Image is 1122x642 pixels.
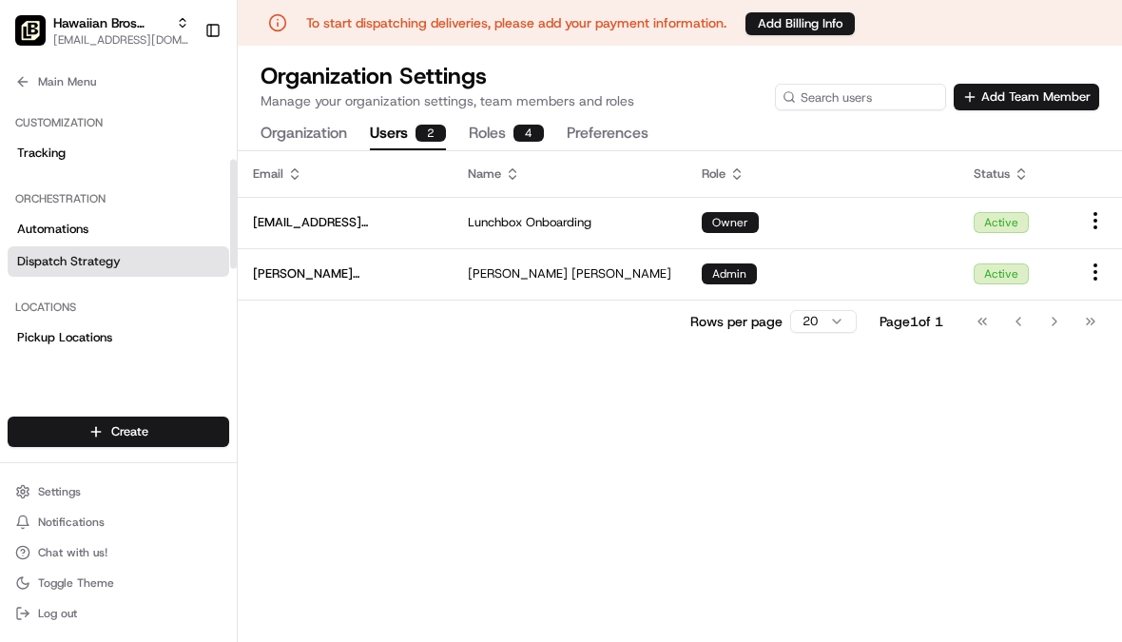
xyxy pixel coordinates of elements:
[8,246,229,277] a: Dispatch Strategy
[8,539,229,566] button: Chat with us!
[180,425,305,444] span: API Documentation
[38,74,96,89] span: Main Menu
[158,346,164,361] span: •
[11,418,153,452] a: 📗Knowledge Base
[158,295,164,310] span: •
[974,165,1054,183] div: Status
[38,484,81,499] span: Settings
[775,84,946,110] input: Search users
[161,427,176,442] div: 💻
[19,328,49,359] img: Masood Aslam
[17,329,112,346] span: Pickup Locations
[954,84,1099,110] button: Add Team Member
[974,212,1029,233] div: Active
[702,263,757,284] div: Admin
[38,515,105,530] span: Notifications
[86,182,312,201] div: Start new chat
[59,346,154,361] span: [PERSON_NAME]
[153,418,313,452] a: 💻API Documentation
[19,182,53,216] img: 1736555255976-a54dd68f-1ca7-489b-9aae-adbdc363a1c4
[745,12,855,35] button: Add Billing Info
[690,312,783,331] p: Rows per page
[53,13,168,32] button: Hawaiian Bros (Omaha_Dodge & 114th)
[571,265,671,282] span: [PERSON_NAME]
[19,19,57,57] img: Nash
[189,472,230,486] span: Pylon
[53,32,189,48] button: [EMAIL_ADDRESS][DOMAIN_NAME]
[19,76,346,107] p: Welcome 👋
[59,295,154,310] span: [PERSON_NAME]
[8,8,197,53] button: Hawaiian Bros (Omaha_Dodge & 114th)Hawaiian Bros (Omaha_Dodge & 114th)[EMAIL_ADDRESS][DOMAIN_NAME]
[40,182,74,216] img: 9188753566659_6852d8bf1fb38e338040_72.png
[8,214,229,244] a: Automations
[253,165,437,183] div: Email
[370,118,446,150] button: Users
[8,107,229,138] div: Customization
[253,265,437,282] span: [PERSON_NAME][EMAIL_ADDRESS][PERSON_NAME][DOMAIN_NAME]
[974,263,1029,284] div: Active
[306,13,726,32] p: To start dispatching deliveries, please add your payment information.
[261,61,634,91] h1: Organization Settings
[702,165,943,183] div: Role
[111,423,148,440] span: Create
[468,214,522,231] span: Lunchbox
[38,347,53,362] img: 1736555255976-a54dd68f-1ca7-489b-9aae-adbdc363a1c4
[8,322,229,353] a: Pickup Locations
[8,68,229,95] button: Main Menu
[86,201,261,216] div: We're available if you need us!
[468,165,671,183] div: Name
[38,606,77,621] span: Log out
[323,187,346,210] button: Start new chat
[567,118,648,150] button: Preferences
[17,221,88,238] span: Automations
[8,509,229,535] button: Notifications
[8,184,229,214] div: Orchestration
[15,15,46,46] img: Hawaiian Bros (Omaha_Dodge & 114th)
[38,425,145,444] span: Knowledge Base
[168,346,207,361] span: [DATE]
[702,212,759,233] div: Owner
[880,312,943,331] div: Page 1 of 1
[526,214,591,231] span: Onboarding
[38,296,53,311] img: 1736555255976-a54dd68f-1ca7-489b-9aae-adbdc363a1c4
[745,11,855,35] a: Add Billing Info
[513,125,544,142] div: 4
[49,123,314,143] input: Clear
[468,265,568,282] span: [PERSON_NAME]
[261,91,634,110] p: Manage your organization settings, team members and roles
[295,243,346,266] button: See all
[261,118,347,150] button: Organization
[134,471,230,486] a: Powered byPylon
[8,570,229,596] button: Toggle Theme
[8,138,229,168] a: Tracking
[38,545,107,560] span: Chat with us!
[19,277,49,307] img: Brittany Newman
[17,253,121,270] span: Dispatch Strategy
[19,427,34,442] div: 📗
[19,247,127,263] div: Past conversations
[8,292,229,322] div: Locations
[168,295,207,310] span: [DATE]
[8,417,229,447] button: Create
[416,125,446,142] div: 2
[38,575,114,591] span: Toggle Theme
[469,118,544,150] button: Roles
[253,214,437,231] span: [EMAIL_ADDRESS][DOMAIN_NAME]
[17,145,66,162] span: Tracking
[8,478,229,505] button: Settings
[8,600,229,627] button: Log out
